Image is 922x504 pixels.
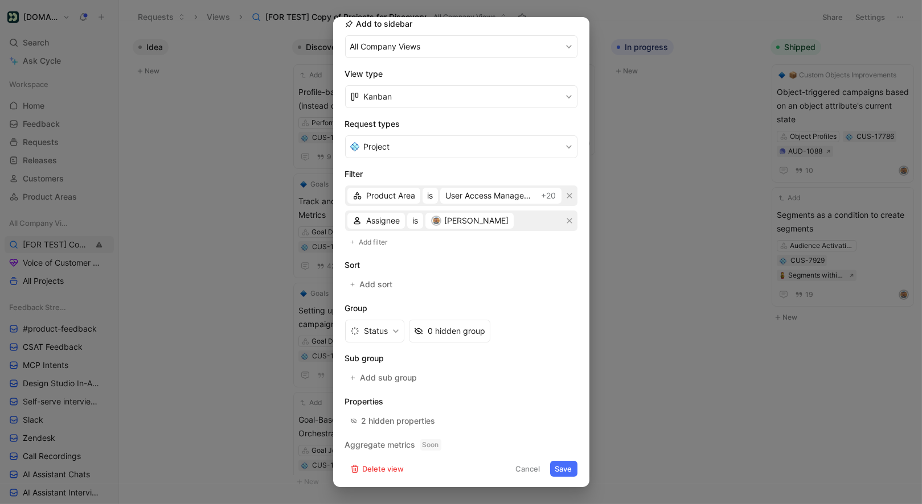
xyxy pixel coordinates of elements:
[345,438,577,452] h2: Aggregate metrics
[345,395,577,408] h2: Properties
[542,189,556,203] div: +20
[345,35,577,58] button: All Company Views
[420,439,441,451] span: Soon
[428,189,433,203] span: is
[345,17,413,31] h2: Add to sidebar
[345,236,394,249] button: Add filter
[345,117,577,131] h2: Request types
[428,324,485,338] div: 0 hidden group
[412,214,418,228] span: is
[359,278,394,291] span: Add sort
[359,237,388,248] span: Add filter
[407,213,423,229] button: is
[360,371,418,385] span: Add sub group
[345,258,577,272] h2: Sort
[347,213,405,229] button: Assignee
[362,414,436,428] div: 2 hidden properties
[350,142,359,151] img: 💠
[364,140,390,154] span: Project
[366,214,400,228] span: Assignee
[345,320,404,342] button: Status
[345,352,577,365] h2: Sub group
[431,214,509,228] div: [PERSON_NAME]
[345,167,577,181] h2: Filter
[366,189,415,203] span: Product Area
[345,461,409,477] button: Delete view
[423,188,438,204] button: is
[440,188,562,204] button: User Access Management+20
[345,370,423,386] button: Add sub group
[347,188,420,204] button: Product Area
[345,67,577,81] h2: View type
[550,461,577,477] button: Save
[425,213,514,229] button: avatar[PERSON_NAME]
[445,189,536,203] span: User Access Management
[511,461,546,477] button: Cancel
[345,301,577,315] h2: Group
[432,217,440,225] img: avatar
[345,276,399,292] button: Add sort
[345,135,577,158] button: 💠Project
[345,413,441,429] button: 2 hidden properties
[409,320,490,342] button: 0 hidden group
[345,85,577,108] button: Kanban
